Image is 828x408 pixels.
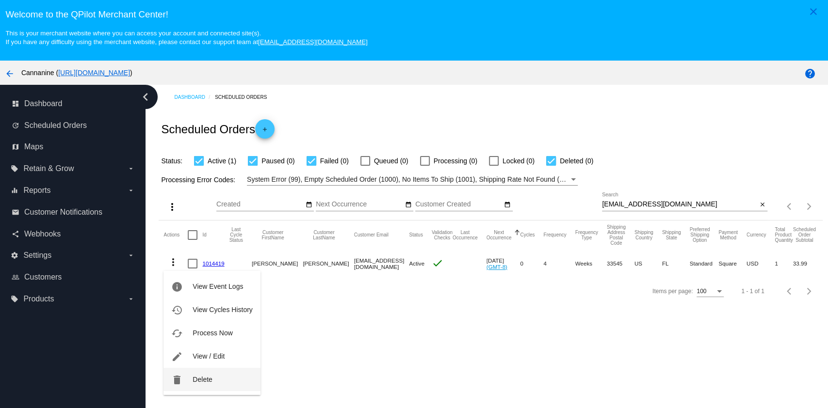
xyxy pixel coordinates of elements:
span: View Event Logs [193,282,243,290]
mat-icon: history [171,304,183,316]
mat-icon: info [171,281,183,293]
mat-icon: cached [171,328,183,339]
mat-icon: delete [171,374,183,386]
span: Delete [193,376,212,383]
span: Process Now [193,329,232,337]
span: View Cycles History [193,306,252,314]
span: View / Edit [193,352,225,360]
mat-icon: edit [171,351,183,362]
